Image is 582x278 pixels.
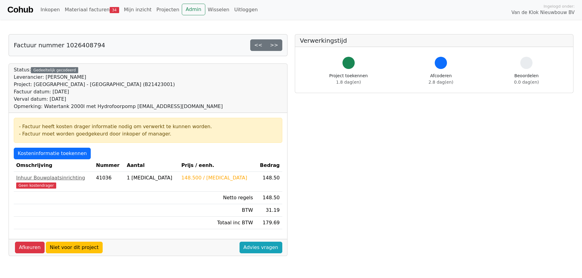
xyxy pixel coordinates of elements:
div: Project: [GEOGRAPHIC_DATA] - [GEOGRAPHIC_DATA] (B21423001) [14,81,223,88]
span: 1.8 dag(en) [336,80,361,85]
td: BTW [179,204,256,217]
a: Uitloggen [232,4,260,16]
span: Geen kostendrager [16,182,56,189]
div: 1 [MEDICAL_DATA] [127,174,177,182]
h5: Verwerkingstijd [300,37,569,44]
span: 2.8 dag(en) [429,80,453,85]
div: Factuur datum: [DATE] [14,88,223,96]
td: 148.50 [255,172,282,192]
a: Niet voor dit project [46,242,103,253]
td: 31.19 [255,204,282,217]
th: Nummer [93,159,124,172]
div: Beoordelen [514,73,539,85]
div: Status: [14,66,223,110]
div: 148.500 / [MEDICAL_DATA] [181,174,253,182]
a: Wisselen [205,4,232,16]
td: 148.50 [255,192,282,204]
th: Bedrag [255,159,282,172]
th: Omschrijving [14,159,93,172]
a: Cohub [7,2,33,17]
a: Inkopen [38,4,62,16]
a: Afkeuren [15,242,45,253]
a: Advies vragen [240,242,282,253]
a: >> [266,39,282,51]
span: Ingelogd onder: [544,3,575,9]
span: 0.0 dag(en) [514,80,539,85]
div: - Factuur moet worden goedgekeurd door inkoper of manager. [19,130,277,138]
th: Prijs / eenh. [179,159,256,172]
a: Projecten [154,4,182,16]
a: Mijn inzicht [122,4,154,16]
span: 34 [110,7,119,13]
div: Leverancier: [PERSON_NAME] [14,74,223,81]
td: 179.69 [255,217,282,229]
td: Netto regels [179,192,256,204]
a: Inhuur BouwplaatsinrichtingGeen kostendrager [16,174,91,189]
th: Aantal [124,159,179,172]
div: - Factuur heeft kosten drager informatie nodig om verwerkt te kunnen worden. [19,123,277,130]
td: Totaal inc BTW [179,217,256,229]
td: 41036 [93,172,124,192]
div: Afcoderen [429,73,453,85]
h5: Factuur nummer 1026408794 [14,42,105,49]
a: << [250,39,266,51]
div: Verval datum: [DATE] [14,96,223,103]
a: Kosteninformatie toekennen [14,148,91,159]
a: Materiaal facturen34 [62,4,122,16]
div: Opmerking: Watertank 2000l met Hydrofoorpomp [EMAIL_ADDRESS][DOMAIN_NAME] [14,103,223,110]
a: Admin [182,4,205,15]
div: Inhuur Bouwplaatsinrichting [16,174,91,182]
div: Project toekennen [329,73,368,85]
div: Gedeeltelijk gecodeerd [31,67,78,73]
span: Van de Klok Nieuwbouw BV [511,9,575,16]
